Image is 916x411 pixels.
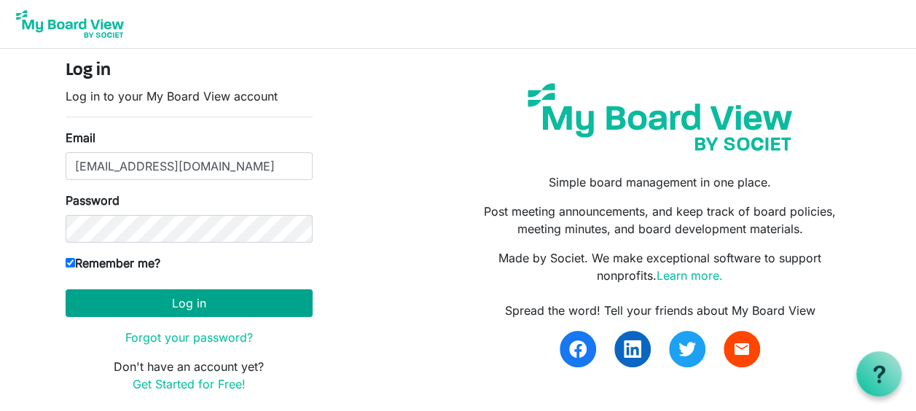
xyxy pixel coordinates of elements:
[678,340,696,358] img: twitter.svg
[469,302,850,319] div: Spread the word! Tell your friends about My Board View
[66,254,160,272] label: Remember me?
[133,377,246,391] a: Get Started for Free!
[66,192,120,209] label: Password
[66,289,313,317] button: Log in
[724,331,760,367] a: email
[624,340,641,358] img: linkedin.svg
[733,340,751,358] span: email
[469,173,850,191] p: Simple board management in one place.
[469,203,850,238] p: Post meeting announcements, and keep track of board policies, meeting minutes, and board developm...
[469,249,850,284] p: Made by Societ. We make exceptional software to support nonprofits.
[66,258,75,267] input: Remember me?
[569,340,587,358] img: facebook.svg
[517,72,803,162] img: my-board-view-societ.svg
[657,268,723,283] a: Learn more.
[66,129,95,146] label: Email
[12,6,128,42] img: My Board View Logo
[125,330,253,345] a: Forgot your password?
[66,60,313,82] h4: Log in
[66,87,313,105] p: Log in to your My Board View account
[66,358,313,393] p: Don't have an account yet?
